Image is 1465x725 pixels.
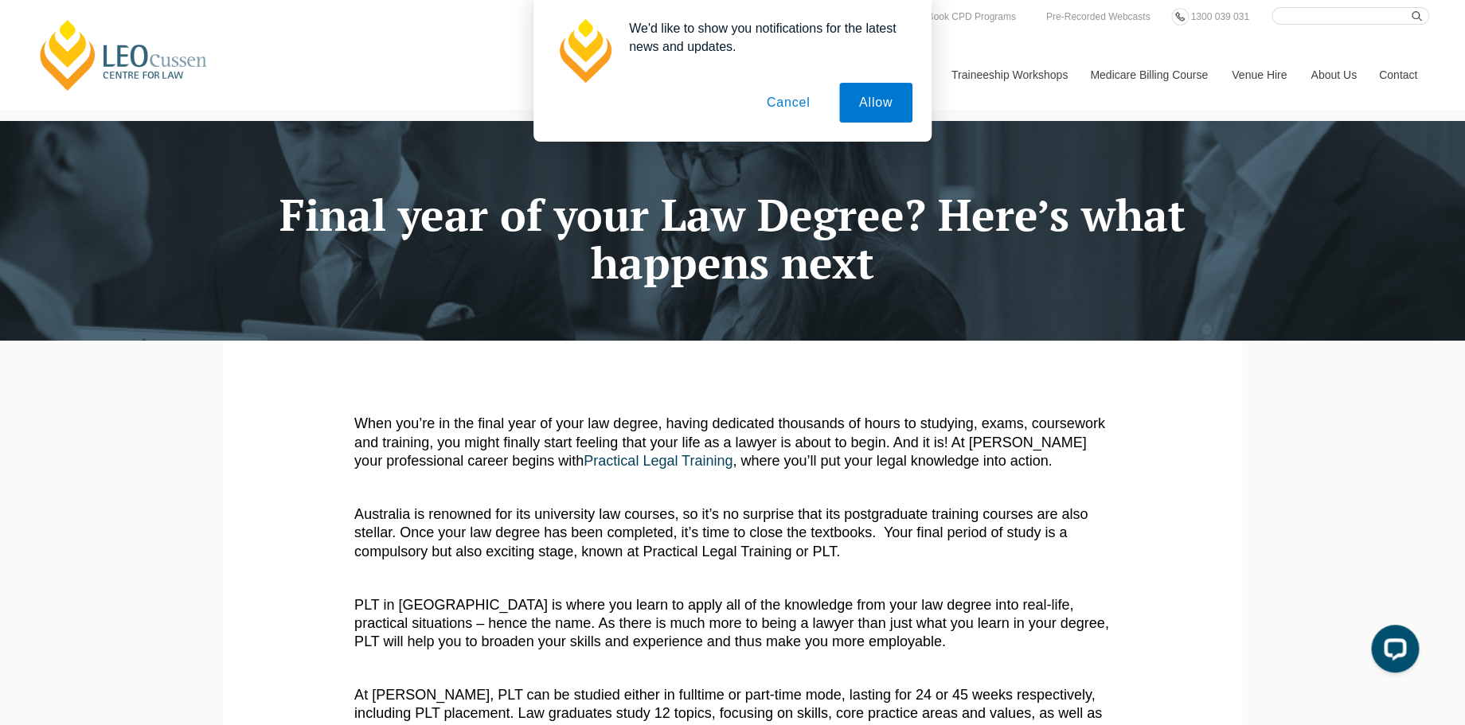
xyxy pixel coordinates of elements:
[747,83,830,123] button: Cancel
[354,415,1111,470] p: When you’re in the final year of your law degree, having dedicated thousands of hours to studying...
[1358,618,1425,685] iframe: LiveChat chat widget
[354,505,1111,561] p: Australia is renowned for its university law courses, so it’s no surprise that its postgraduate t...
[584,453,732,469] a: Practical Legal Training
[235,191,1230,287] h1: Final year of your Law Degree? Here’s what happens next
[839,83,912,123] button: Allow
[354,596,1111,652] p: PLT in [GEOGRAPHIC_DATA] is where you learn to apply all of the knowledge from your law degree in...
[553,19,616,83] img: notification icon
[616,19,912,56] div: We'd like to show you notifications for the latest news and updates.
